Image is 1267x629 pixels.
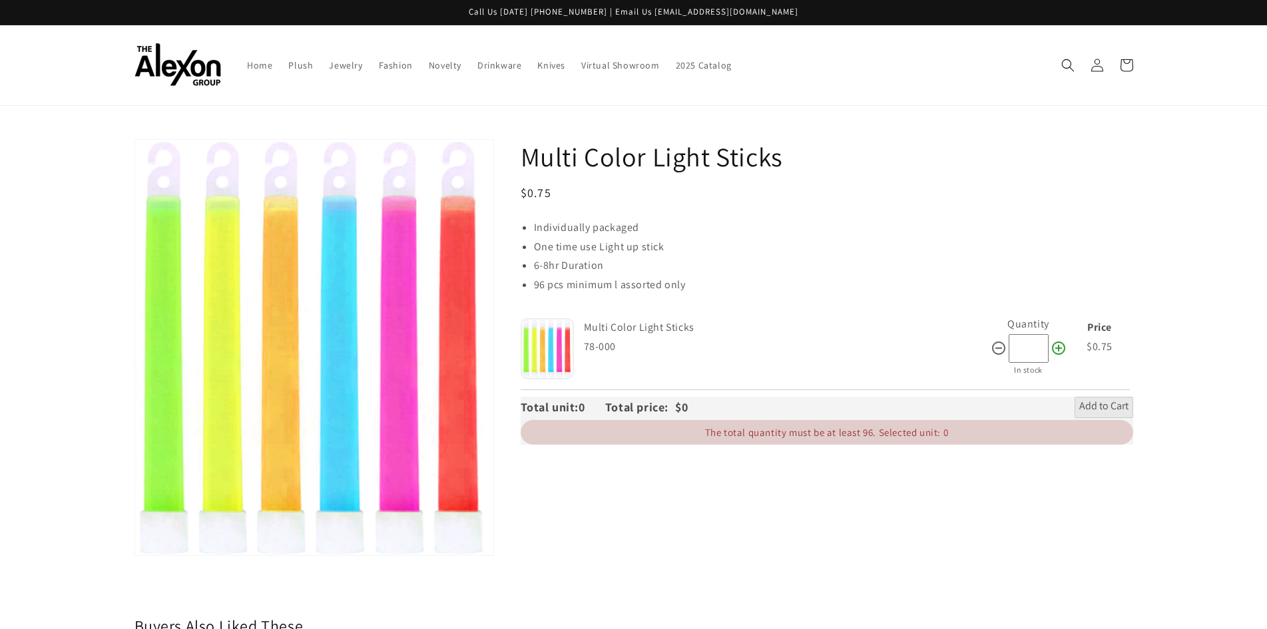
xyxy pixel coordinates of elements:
li: 6-8hr Duration [534,256,1133,276]
span: Drinkware [477,59,521,71]
a: Jewelry [321,51,370,79]
span: $0.75 [1087,339,1113,353]
li: One time use Light up stick [534,238,1133,257]
div: 78-000 [584,337,991,357]
span: $0 [675,399,688,415]
a: Fashion [371,51,421,79]
span: Jewelry [329,59,362,71]
span: Add to Cart [1079,399,1129,415]
span: Home [247,59,272,71]
a: 2025 Catalog [668,51,740,79]
label: Quantity [1007,317,1049,331]
img: The Alexon Group [134,43,221,87]
button: Add to Cart [1075,397,1133,418]
div: In stock [991,363,1067,377]
div: Total unit: Total price: [521,397,675,418]
summary: Search [1053,51,1083,80]
span: 0 [579,399,605,415]
a: Plush [280,51,321,79]
span: $0.75 [521,185,552,200]
span: 2025 Catalog [676,59,732,71]
a: Knives [529,51,573,79]
a: Drinkware [469,51,529,79]
span: Knives [537,59,565,71]
li: 96 pcs minimum l assorted only [534,276,1133,295]
span: Virtual Showroom [581,59,660,71]
div: Price [1070,318,1130,337]
a: Virtual Showroom [573,51,668,79]
a: Novelty [421,51,469,79]
img: Default Title [521,318,574,379]
div: Multi Color Light Sticks [584,318,987,337]
span: Novelty [429,59,461,71]
li: Individually packaged [534,218,1133,238]
span: Plush [288,59,313,71]
a: Home [239,51,280,79]
div: The total quantity must be at least 96. Selected unit: 0 [521,420,1133,445]
span: Fashion [379,59,413,71]
h1: Multi Color Light Sticks [521,139,1133,174]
